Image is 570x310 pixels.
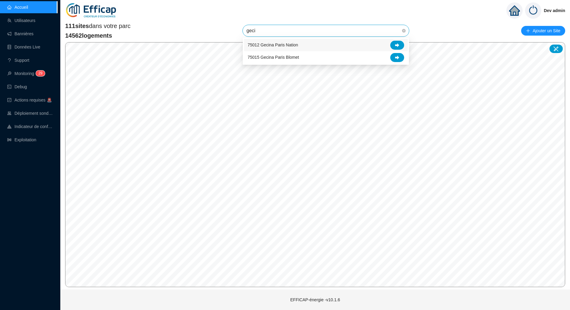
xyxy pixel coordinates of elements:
span: 9 [40,71,43,75]
span: plus [526,29,530,33]
span: 75015 Gecina Paris Blomet [248,54,299,61]
span: check-square [7,98,11,102]
span: 111 sites [65,23,89,29]
span: Actions requises 🚨 [14,98,52,102]
div: 75012 Gecina Paris Nation [244,39,408,51]
span: 2 [38,71,40,75]
a: codeDebug [7,84,27,89]
a: notificationBannières [7,31,33,36]
span: home [509,5,520,16]
a: heat-mapIndicateur de confort [7,124,53,129]
span: EFFICAP-énergie - v10.1.6 [290,297,340,302]
a: teamUtilisateurs [7,18,35,23]
div: 75015 Gecina Paris Blomet [244,51,408,64]
span: dans votre parc [65,22,131,30]
span: 14562 logements [65,31,131,40]
a: monitorMonitoring29 [7,71,43,76]
a: databaseDonnées Live [7,45,40,49]
a: slidersExploitation [7,137,36,142]
canvas: Map [65,42,565,287]
span: Dev admin [544,1,565,20]
a: questionSupport [7,58,29,63]
a: homeAccueil [7,5,28,10]
img: power [525,2,541,19]
span: close-circle [402,29,406,33]
sup: 29 [36,70,45,76]
span: Ajouter un Site [533,27,560,35]
a: clusterDéploiement sondes [7,111,53,116]
button: Ajouter un Site [521,26,565,36]
span: 75012 Gecina Paris Nation [248,42,298,48]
